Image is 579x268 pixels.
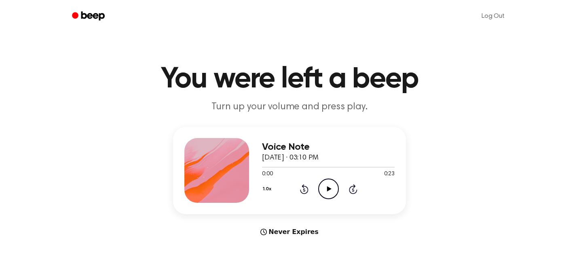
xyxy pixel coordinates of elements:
button: 1.0x [262,182,274,196]
span: 0:00 [262,170,273,179]
a: Beep [66,9,112,24]
a: Log Out [473,6,513,26]
h3: Voice Note [262,142,395,153]
p: Turn up your volume and press play. [134,100,445,114]
div: Never Expires [173,227,406,237]
span: [DATE] · 03:10 PM [262,154,319,162]
h1: You were left a beep [82,65,497,94]
span: 0:23 [384,170,395,179]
